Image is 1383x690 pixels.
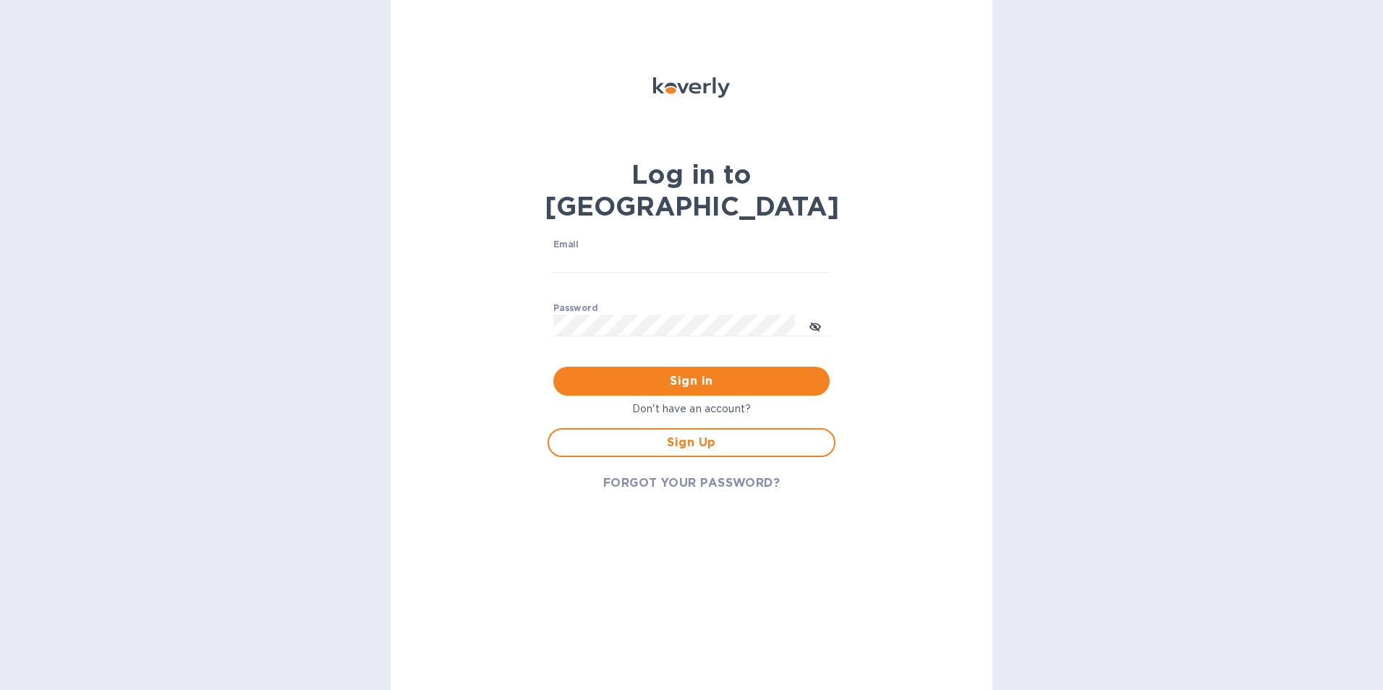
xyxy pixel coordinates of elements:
[603,474,780,492] span: FORGOT YOUR PASSWORD?
[565,372,818,390] span: Sign in
[561,434,822,451] span: Sign Up
[653,77,730,98] img: Koverly
[553,304,597,313] label: Password
[553,367,830,396] button: Sign in
[553,241,579,250] label: Email
[548,428,835,457] button: Sign Up
[801,311,830,340] button: toggle password visibility
[548,401,835,417] p: Don't have an account?
[592,469,792,498] button: FORGOT YOUR PASSWORD?
[545,158,839,222] b: Log in to [GEOGRAPHIC_DATA]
